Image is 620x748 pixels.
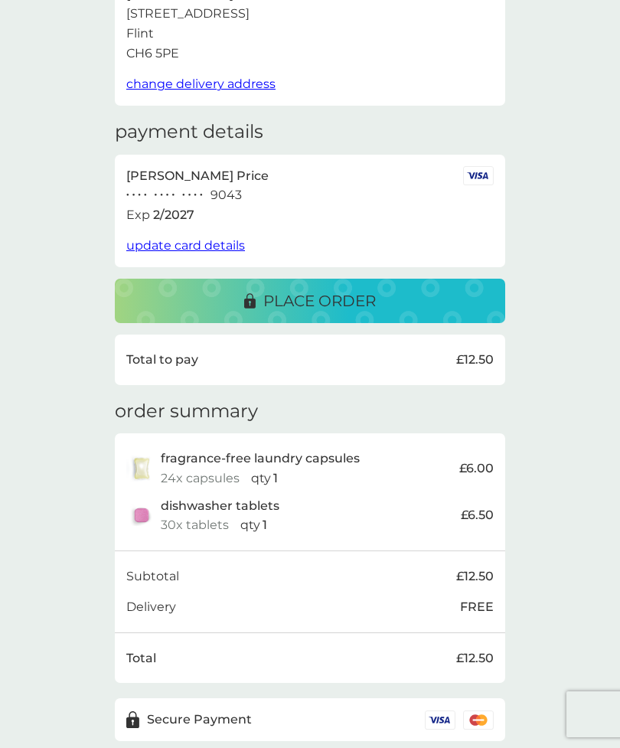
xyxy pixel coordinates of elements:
[126,166,269,186] p: [PERSON_NAME] Price
[461,505,494,525] p: £6.50
[210,185,242,205] p: 9043
[126,24,154,44] p: Flint
[459,459,494,479] p: £6.00
[126,236,245,256] button: update card details
[138,191,141,199] p: ●
[126,648,156,668] p: Total
[132,191,135,199] p: ●
[126,567,179,586] p: Subtotal
[171,191,175,199] p: ●
[126,44,179,64] p: CH6 5PE
[160,191,163,199] p: ●
[456,567,494,586] p: £12.50
[251,469,271,488] p: qty
[126,597,176,617] p: Delivery
[115,121,263,143] h3: payment details
[115,400,258,423] h3: order summary
[155,191,158,199] p: ●
[126,205,150,225] p: Exp
[456,648,494,668] p: £12.50
[126,4,250,24] p: [STREET_ADDRESS]
[115,279,505,323] button: place order
[126,191,129,199] p: ●
[263,515,267,535] p: 1
[161,496,279,516] p: dishwasher tablets
[161,469,240,488] p: 24x capsules
[126,238,245,253] span: update card details
[126,77,276,91] span: change delivery address
[166,191,169,199] p: ●
[460,597,494,617] p: FREE
[161,449,360,469] p: fragrance-free laundry capsules
[182,191,185,199] p: ●
[126,74,276,94] button: change delivery address
[263,289,376,313] p: place order
[194,191,197,199] p: ●
[273,469,278,488] p: 1
[144,191,147,199] p: ●
[126,350,198,370] p: Total to pay
[161,515,229,535] p: 30x tablets
[456,350,494,370] p: £12.50
[188,191,191,199] p: ●
[147,710,252,730] p: Secure Payment
[240,515,260,535] p: qty
[153,205,194,225] p: 2 / 2027
[200,191,203,199] p: ●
